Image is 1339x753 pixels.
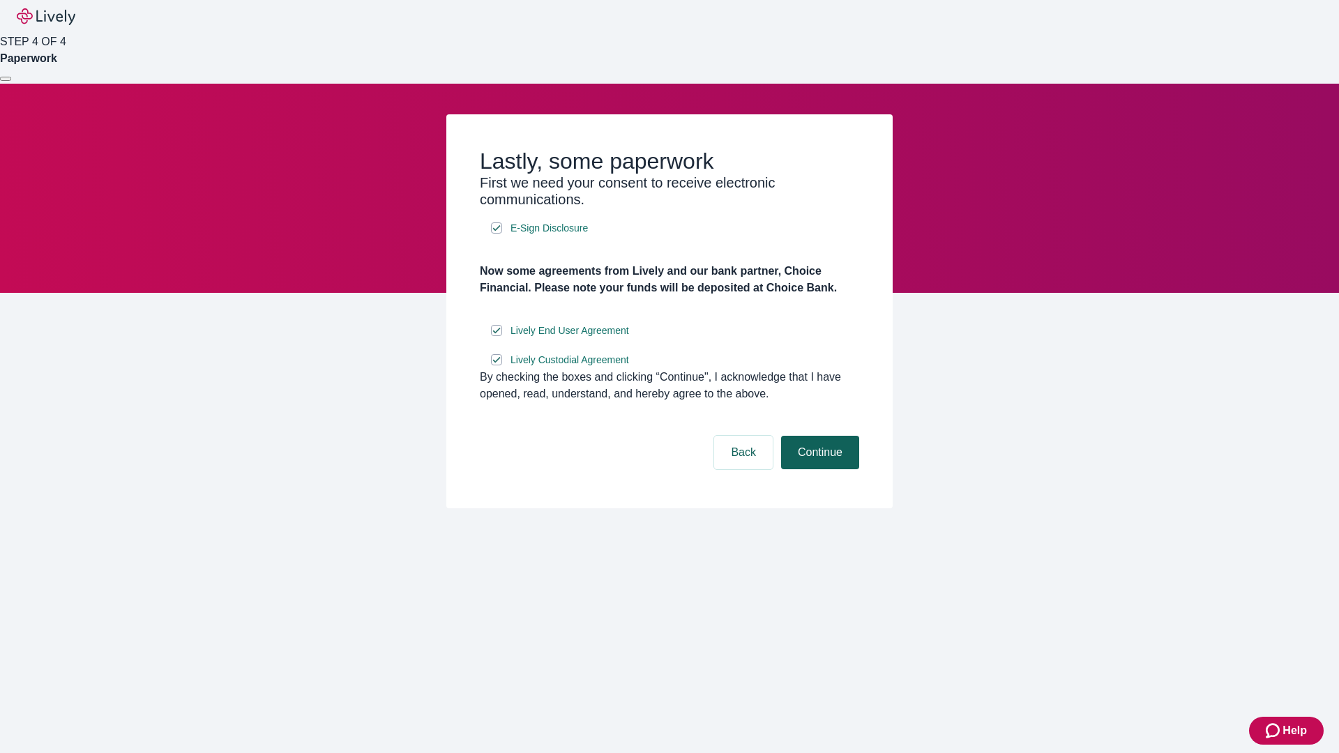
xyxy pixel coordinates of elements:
svg: Zendesk support icon [1266,722,1283,739]
a: e-sign disclosure document [508,220,591,237]
button: Continue [781,436,859,469]
span: Lively Custodial Agreement [510,353,629,367]
div: By checking the boxes and clicking “Continue", I acknowledge that I have opened, read, understand... [480,369,859,402]
span: E-Sign Disclosure [510,221,588,236]
span: Help [1283,722,1307,739]
button: Zendesk support iconHelp [1249,717,1324,745]
img: Lively [17,8,75,25]
h2: Lastly, some paperwork [480,148,859,174]
h3: First we need your consent to receive electronic communications. [480,174,859,208]
a: e-sign disclosure document [508,351,632,369]
h4: Now some agreements from Lively and our bank partner, Choice Financial. Please note your funds wi... [480,263,859,296]
a: e-sign disclosure document [508,322,632,340]
button: Back [714,436,773,469]
span: Lively End User Agreement [510,324,629,338]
